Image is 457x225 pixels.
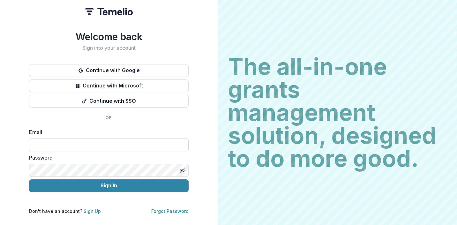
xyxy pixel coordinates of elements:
[84,208,101,214] a: Sign Up
[151,208,189,214] a: Forgot Password
[29,208,101,214] p: Don't have an account?
[29,64,189,77] button: Continue with Google
[29,154,185,161] label: Password
[29,79,189,92] button: Continue with Microsoft
[29,45,189,51] h2: Sign into your account
[177,165,187,176] button: Toggle password visibility
[29,31,189,42] h1: Welcome back
[29,179,189,192] button: Sign In
[85,8,133,15] img: Temelio
[29,95,189,108] button: Continue with SSO
[29,128,185,136] label: Email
